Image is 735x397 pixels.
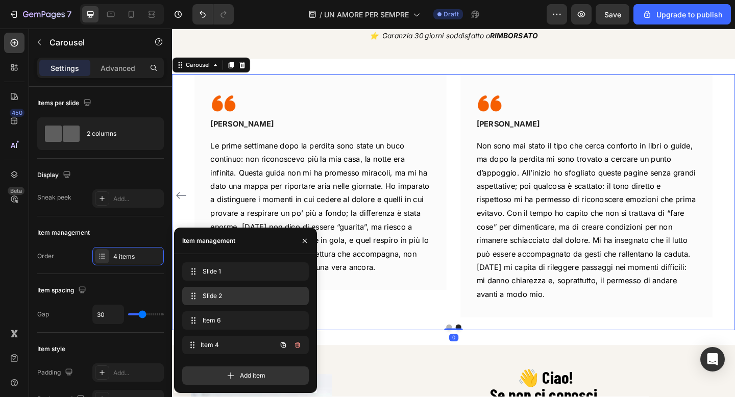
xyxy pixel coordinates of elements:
[604,10,621,19] span: Save
[331,122,570,294] span: Non sono mai stato il tipo che cerca conforto in libri o guide, ma dopo la perdita mi sono trovat...
[330,66,361,96] img: Alt Image
[324,9,409,20] span: UN AMORE PER SEMPRE
[330,96,401,111] div: Rich Text Editor. Editing area: main
[51,63,79,73] p: Settings
[8,187,24,195] div: Beta
[37,96,93,110] div: Items per slide
[37,310,49,319] div: Gap
[203,316,284,325] span: Item 6
[182,236,235,245] div: Item management
[633,4,731,24] button: Upgrade to publish
[298,322,304,328] button: Dot
[10,109,24,117] div: 450
[101,63,135,73] p: Advanced
[37,344,65,354] div: Item style
[113,194,161,204] div: Add...
[444,10,459,19] span: Draft
[37,366,75,380] div: Padding
[240,371,265,380] span: Add item
[37,193,71,202] div: Sneak peek
[37,168,73,182] div: Display
[37,284,88,297] div: Item spacing
[700,347,725,371] div: Open Intercom Messenger
[192,4,234,24] div: Undo/Redo
[203,291,284,301] span: Slide 2
[301,332,311,340] div: 0
[113,368,161,378] div: Add...
[320,9,322,20] span: /
[87,122,149,145] div: 2 columns
[376,368,436,390] strong: 👋 Ciao!
[93,305,124,324] input: Auto
[67,8,71,20] p: 7
[642,9,722,20] div: Upgrade to publish
[113,252,161,261] div: 4 items
[596,4,629,24] button: Save
[172,29,735,397] iframe: Design area
[13,35,43,44] div: Carousel
[50,36,136,48] p: Carousel
[331,97,400,110] p: [PERSON_NAME]
[308,322,314,328] button: Dot
[330,119,572,297] div: Rich Text Editor. Editing area: main
[37,228,90,237] div: Item management
[203,267,284,276] span: Slide 1
[201,340,276,350] span: Item 4
[37,252,54,261] div: Order
[4,4,76,24] button: 7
